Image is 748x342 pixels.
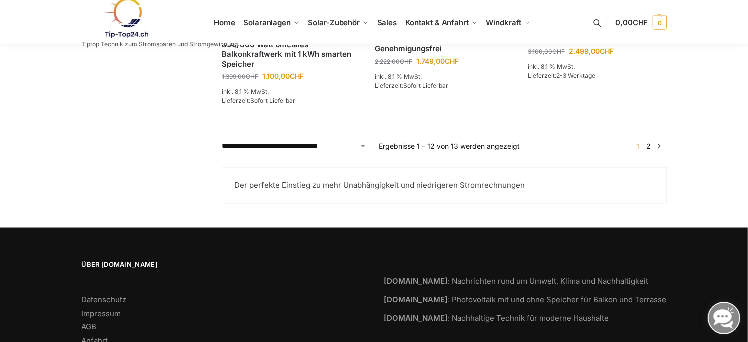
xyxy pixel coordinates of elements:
[486,18,521,27] span: Windkraft
[416,57,459,65] bdi: 1.749,00
[384,276,448,286] strong: [DOMAIN_NAME]
[308,18,360,27] span: Solar-Zubehör
[644,142,653,150] a: Seite 2
[82,322,97,332] a: AGB
[243,18,291,27] span: Solaranlagen
[615,18,648,27] span: 0,00
[82,295,127,304] a: Datenschutz
[290,72,304,80] span: CHF
[634,142,642,150] span: Seite 1
[384,314,609,323] a: [DOMAIN_NAME]: Nachhaltige Technik für moderne Haushalte
[262,72,304,80] bdi: 1.100,00
[375,82,448,89] span: Lieferzeit:
[557,72,596,79] span: 2-3 Werktage
[445,57,459,65] span: CHF
[384,295,448,304] strong: [DOMAIN_NAME]
[630,141,666,151] nav: Produkt-Seitennummerierung
[222,97,295,104] span: Lieferzeit:
[405,18,469,27] span: Kontakt & Anfahrt
[82,309,121,318] a: Impressum
[528,62,666,71] p: inkl. 8,1 % MwSt.
[379,141,520,151] p: Ergebnisse 1 – 12 von 13 werden angezeigt
[377,18,397,27] span: Sales
[222,87,360,96] p: inkl. 8,1 % MwSt.
[615,8,666,38] a: 0,00CHF 0
[553,48,565,55] span: CHF
[384,314,448,323] strong: [DOMAIN_NAME]
[246,73,258,80] span: CHF
[82,41,238,47] p: Tiptop Technik zum Stromsparen und Stromgewinnung
[633,18,648,27] span: CHF
[222,73,258,80] bdi: 1.399,00
[234,180,654,191] p: Der perfekte Einstieg zu mehr Unabhängigkeit und niedrigeren Stromrechnungen
[82,260,364,270] span: Über [DOMAIN_NAME]
[528,48,565,55] bdi: 3.100,00
[528,72,596,79] span: Lieferzeit:
[222,141,367,151] select: Shop-Reihenfolge
[400,58,412,65] span: CHF
[600,47,614,55] span: CHF
[250,97,295,104] span: Sofort Lieferbar
[222,40,360,69] a: 890/600 Watt bificiales Balkonkraftwerk mit 1 kWh smarten Speicher
[375,72,513,81] p: inkl. 8,1 % MwSt.
[569,47,614,55] bdi: 2.499,00
[384,295,667,304] a: [DOMAIN_NAME]: Photovoltaik mit und ohne Speicher für Balkon und Terrasse
[384,276,649,286] a: [DOMAIN_NAME]: Nachrichten rund um Umwelt, Klima und Nachhaltigkeit
[375,58,412,65] bdi: 2.222,00
[653,16,667,30] span: 0
[403,82,448,89] span: Sofort Lieferbar
[655,141,663,151] a: →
